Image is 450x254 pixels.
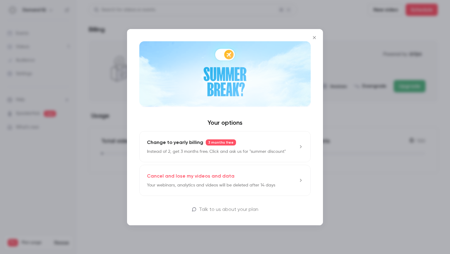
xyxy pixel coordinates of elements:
button: Close [308,31,321,44]
h4: Your options [139,119,311,126]
p: Instead of 2, get 3 months free. Click and ask us for "summer discount" [147,149,286,155]
p: Talk to us about your plan [199,206,258,213]
span: Change to yearly billing [147,139,203,146]
span: 3 months free [206,139,236,145]
a: Talk to us about your plan [139,206,311,213]
img: Summer Break [139,41,311,107]
p: Cancel and lose my videos and data [147,172,234,180]
p: Your webinars, analytics and videos will be deleted after 14 days [147,182,275,188]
